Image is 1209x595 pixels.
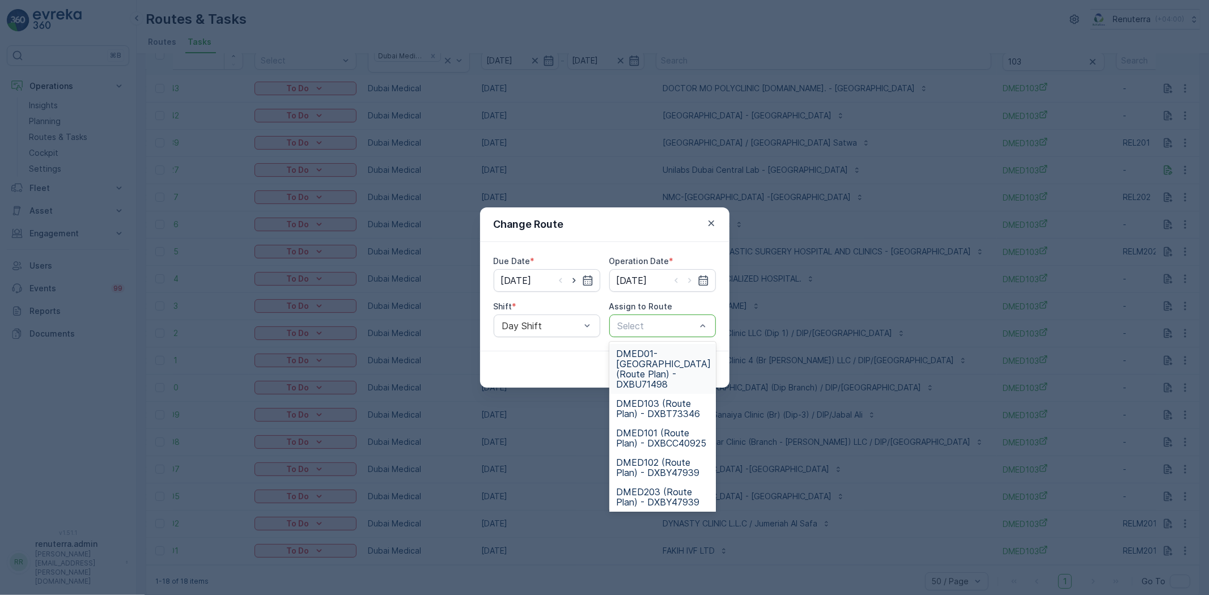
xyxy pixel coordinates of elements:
input: dd/mm/yyyy [609,269,716,292]
span: DMED203 (Route Plan) - DXBY47939 [616,487,709,507]
label: Assign to Route [609,301,673,311]
span: DMED01-[GEOGRAPHIC_DATA] (Route Plan) - DXBU71498 [616,348,711,389]
label: Shift [494,301,512,311]
span: DMED101 (Route Plan) - DXBCC40925 [616,428,709,448]
input: dd/mm/yyyy [494,269,600,292]
span: DMED102 (Route Plan) - DXBY47939 [616,457,709,478]
span: DMED103 (Route Plan) - DXBT73346 [616,398,709,419]
p: Change Route [494,216,564,232]
p: Select [618,319,696,333]
label: Due Date [494,256,531,266]
label: Operation Date [609,256,669,266]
